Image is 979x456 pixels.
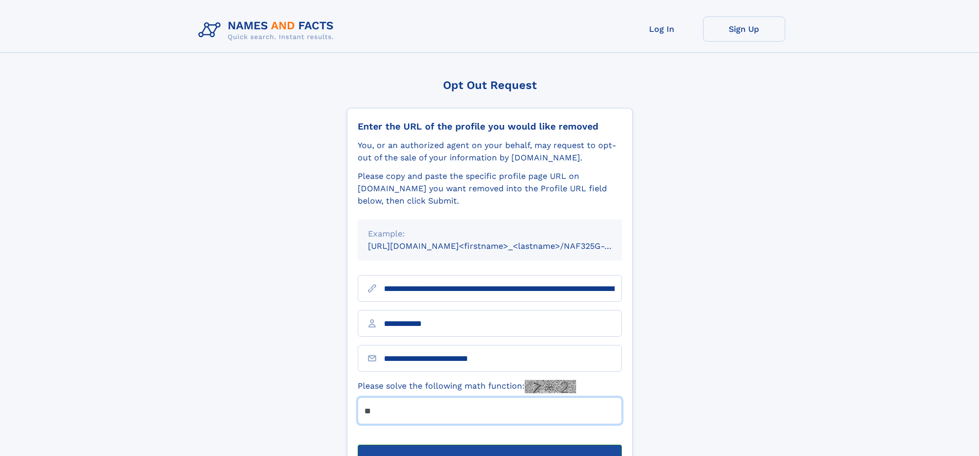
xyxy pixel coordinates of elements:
[358,170,622,207] div: Please copy and paste the specific profile page URL on [DOMAIN_NAME] you want removed into the Pr...
[703,16,785,42] a: Sign Up
[621,16,703,42] a: Log In
[347,79,633,92] div: Opt Out Request
[194,16,342,44] img: Logo Names and Facts
[358,139,622,164] div: You, or an authorized agent on your behalf, may request to opt-out of the sale of your informatio...
[358,380,576,393] label: Please solve the following math function:
[368,241,641,251] small: [URL][DOMAIN_NAME]<firstname>_<lastname>/NAF325G-xxxxxxxx
[358,121,622,132] div: Enter the URL of the profile you would like removed
[368,228,612,240] div: Example:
